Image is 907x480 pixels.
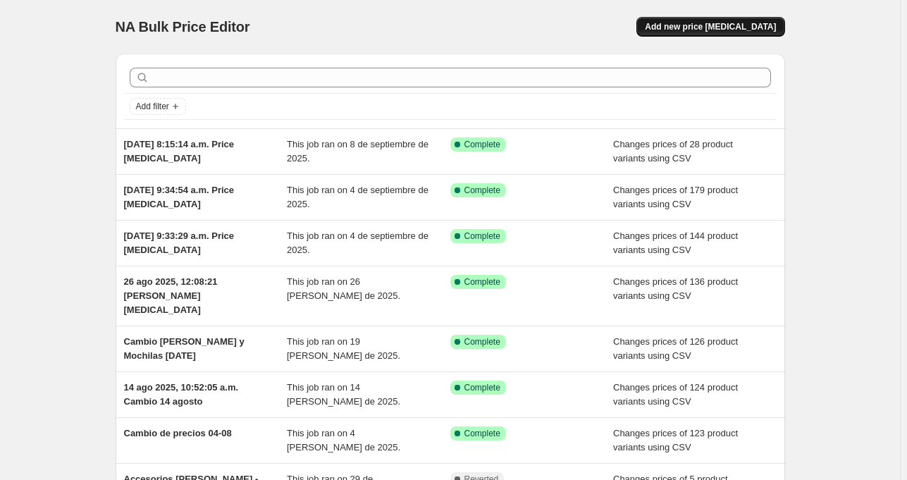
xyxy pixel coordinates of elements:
[287,336,400,361] span: This job ran on 19 [PERSON_NAME] de 2025.
[116,19,250,35] span: NA Bulk Price Editor
[613,139,733,164] span: Changes prices of 28 product variants using CSV
[613,185,738,209] span: Changes prices of 179 product variants using CSV
[287,382,400,407] span: This job ran on 14 [PERSON_NAME] de 2025.
[136,101,169,112] span: Add filter
[464,230,500,242] span: Complete
[464,139,500,150] span: Complete
[613,230,738,255] span: Changes prices of 144 product variants using CSV
[287,276,400,301] span: This job ran on 26 [PERSON_NAME] de 2025.
[613,276,738,301] span: Changes prices of 136 product variants using CSV
[636,17,784,37] button: Add new price [MEDICAL_DATA]
[464,336,500,347] span: Complete
[613,428,738,453] span: Changes prices of 123 product variants using CSV
[124,276,218,315] span: 26 ago 2025, 12:08:21 [PERSON_NAME] [MEDICAL_DATA]
[287,428,400,453] span: This job ran on 4 [PERSON_NAME] de 2025.
[287,185,428,209] span: This job ran on 4 de septiembre de 2025.
[124,336,245,361] span: Cambio [PERSON_NAME] y Mochilas [DATE]
[130,98,186,115] button: Add filter
[124,230,235,255] span: [DATE] 9:33:29 a.m. Price [MEDICAL_DATA]
[464,428,500,439] span: Complete
[464,185,500,196] span: Complete
[124,185,235,209] span: [DATE] 9:34:54 a.m. Price [MEDICAL_DATA]
[464,382,500,393] span: Complete
[645,21,776,32] span: Add new price [MEDICAL_DATA]
[287,139,428,164] span: This job ran on 8 de septiembre de 2025.
[613,336,738,361] span: Changes prices of 126 product variants using CSV
[464,276,500,288] span: Complete
[124,139,235,164] span: [DATE] 8:15:14 a.m. Price [MEDICAL_DATA]
[124,382,239,407] span: 14 ago 2025, 10:52:05 a.m. Cambio 14 agosto
[287,230,428,255] span: This job ran on 4 de septiembre de 2025.
[613,382,738,407] span: Changes prices of 124 product variants using CSV
[124,428,232,438] span: Cambio de precios 04-08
